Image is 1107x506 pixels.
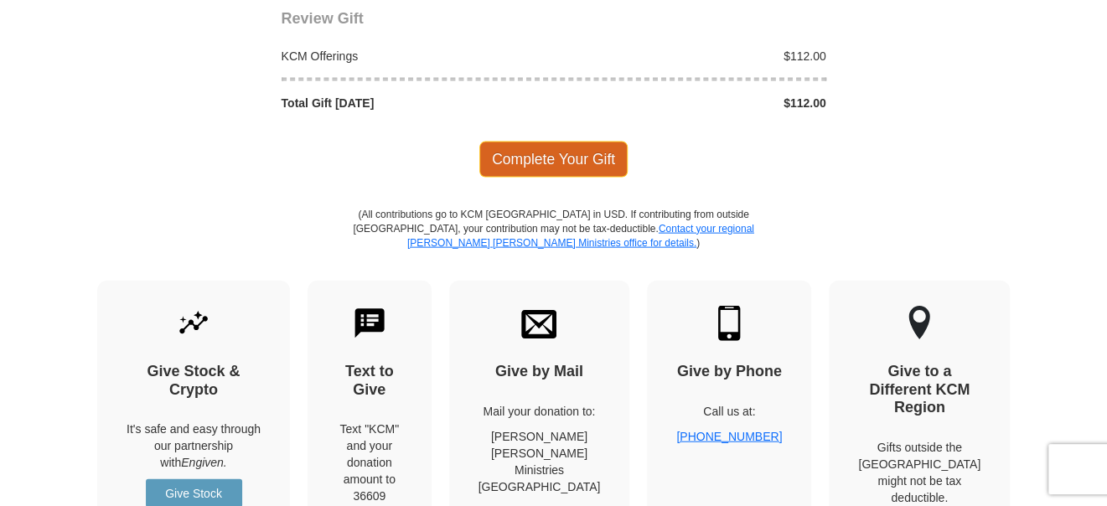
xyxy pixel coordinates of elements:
div: $112.00 [554,48,835,65]
img: text-to-give.svg [352,306,387,341]
img: give-by-stock.svg [176,306,211,341]
div: KCM Offerings [272,48,554,65]
h4: Text to Give [337,363,402,399]
div: Text "KCM" and your donation amount to 36609 [337,421,402,504]
img: other-region [908,306,931,341]
h4: Give Stock & Crypto [127,363,261,399]
img: envelope.svg [521,306,556,341]
p: It's safe and easy through our partnership with [127,421,261,471]
p: [PERSON_NAME] [PERSON_NAME] Ministries [GEOGRAPHIC_DATA] [478,428,601,495]
p: (All contributions go to KCM [GEOGRAPHIC_DATA] in USD. If contributing from outside [GEOGRAPHIC_D... [353,208,755,281]
a: Contact your regional [PERSON_NAME] [PERSON_NAME] Ministries office for details. [407,223,754,249]
h4: Give by Phone [676,363,782,381]
i: Engiven. [181,456,226,469]
p: Gifts outside the [GEOGRAPHIC_DATA] might not be tax deductible. [858,439,980,506]
h4: Give by Mail [478,363,601,381]
p: Call us at: [676,403,782,420]
span: Review Gift [282,10,364,27]
span: Complete Your Gift [479,142,628,177]
div: Total Gift [DATE] [272,95,554,111]
p: Mail your donation to: [478,403,601,420]
a: [PHONE_NUMBER] [676,430,782,443]
h4: Give to a Different KCM Region [858,363,980,417]
div: $112.00 [554,95,835,111]
img: mobile.svg [711,306,747,341]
